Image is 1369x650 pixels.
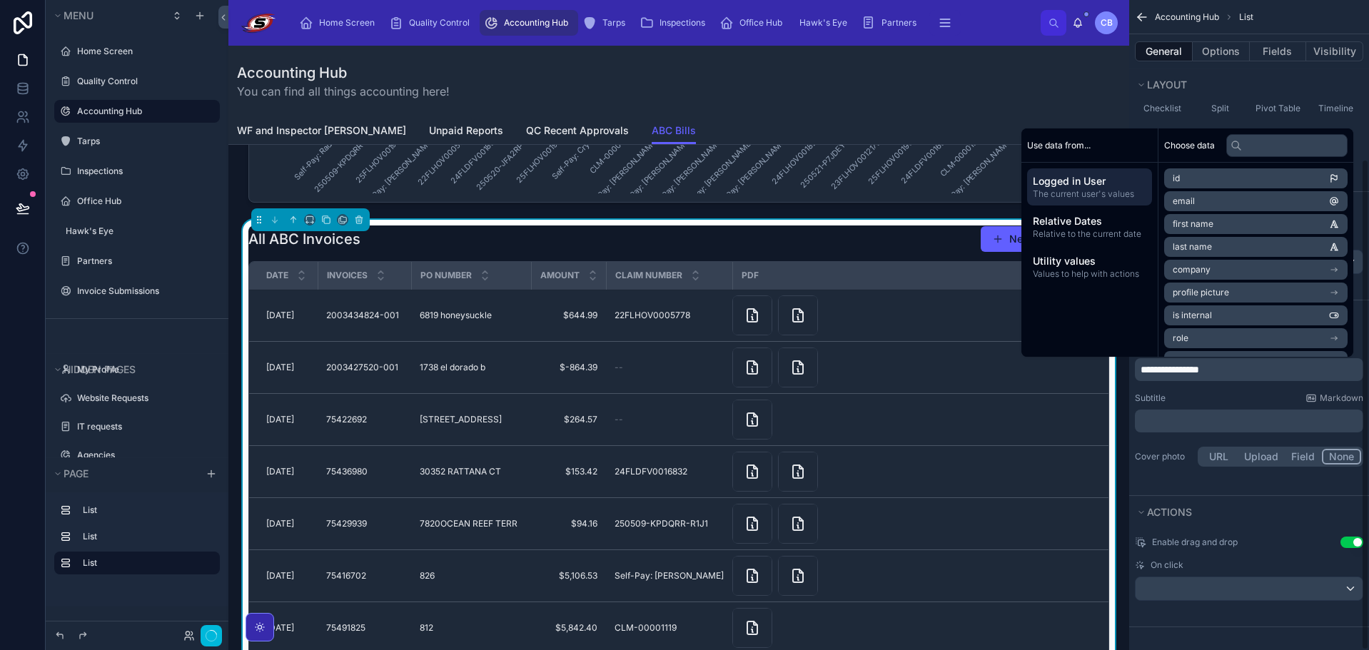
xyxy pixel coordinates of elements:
[266,622,294,634] span: [DATE]
[1101,17,1113,29] span: CB
[326,518,403,529] a: 75429939
[266,466,309,477] a: [DATE]
[326,310,403,321] a: 2003434824-001
[266,270,288,281] span: Date
[51,6,163,26] button: Menu
[429,118,503,146] a: Unpaid Reports
[420,362,522,373] a: 1738 el dorado b
[526,123,629,138] span: QC Recent Approvals
[326,466,403,477] a: 75436980
[77,136,211,147] label: Tarps
[83,504,208,516] label: List
[1021,163,1158,291] div: scrollable content
[420,622,522,634] a: 812
[1135,451,1192,462] label: Cover photo
[420,466,522,477] a: 30352 RATTANA CT
[420,414,502,425] span: [STREET_ADDRESS]
[51,464,197,484] button: Page
[266,570,309,582] a: [DATE]
[1155,11,1219,23] span: Accounting Hub
[420,362,485,373] span: 1738 el dorado b
[540,570,597,582] span: $5,106.53
[857,10,926,36] a: Partners
[1033,228,1146,240] span: Relative to the current date
[420,414,522,425] a: [STREET_ADDRESS]
[326,362,403,373] a: 2003427520-001
[739,17,782,29] span: Office Hub
[615,466,724,477] a: 24FLDFV0016832
[540,622,597,634] a: $5,842.40
[1033,188,1146,200] span: The current user's values
[1135,410,1363,432] div: scrollable content
[504,17,568,29] span: Accounting Hub
[266,466,294,477] span: [DATE]
[420,518,522,529] a: 7820OCEAN REEF TERR
[237,118,406,146] a: WF and Inspector [PERSON_NAME]
[540,310,597,321] a: $644.99
[1135,392,1166,404] label: Subtitle
[326,414,367,425] span: 75422692
[266,518,294,529] span: [DATE]
[881,17,916,29] span: Partners
[326,570,403,582] a: 75416702
[1027,140,1091,151] span: Use data from...
[615,362,724,373] a: --
[266,310,309,321] a: [DATE]
[266,310,294,321] span: [DATE]
[1322,449,1361,464] button: None
[77,255,211,267] label: Partners
[409,17,470,29] span: Quality Control
[77,46,211,57] label: Home Screen
[981,226,1109,252] a: New ABC Invoices
[237,63,450,83] h1: Accounting Hub
[660,17,705,29] span: Inspections
[615,622,724,634] a: CLM-00001119
[385,10,480,36] a: Quality Control
[1147,78,1187,91] span: Layout
[1211,103,1229,114] span: Split
[1033,254,1146,268] span: Utility values
[77,195,211,207] label: Office Hub
[326,310,399,321] span: 2003434824-001
[77,364,211,375] label: My Profile
[77,166,211,177] a: Inspections
[326,466,368,477] span: 75436980
[289,7,1041,39] div: scrollable content
[1256,103,1300,114] span: Pivot Table
[1033,214,1146,228] span: Relative Dates
[77,76,211,87] label: Quality Control
[77,392,211,404] label: Website Requests
[77,106,211,117] label: Accounting Hub
[1033,268,1146,280] span: Values to help with actions
[77,285,211,297] label: Invoice Submissions
[1200,449,1238,464] button: URL
[77,450,211,461] label: Agencies
[420,270,472,281] span: PO Number
[1320,392,1363,404] span: Markdown
[799,17,847,29] span: Hawk's Eye
[526,118,629,146] a: QC Recent Approvals
[1147,506,1192,518] span: Actions
[266,414,294,425] span: [DATE]
[248,229,360,249] h1: All ABC Invoices
[237,123,406,138] span: WF and Inspector [PERSON_NAME]
[615,518,724,529] a: 250509-KPDQRR-R1J1
[615,622,677,634] span: CLM-00001119
[326,622,403,634] a: 75491825
[615,570,724,582] a: Self-Pay: [PERSON_NAME]
[480,10,578,36] a: Accounting Hub
[540,414,597,425] span: $264.57
[1033,174,1146,188] span: Logged in User
[615,414,724,425] a: --
[66,225,211,237] label: Hawk's Eye
[1238,449,1285,464] button: Upload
